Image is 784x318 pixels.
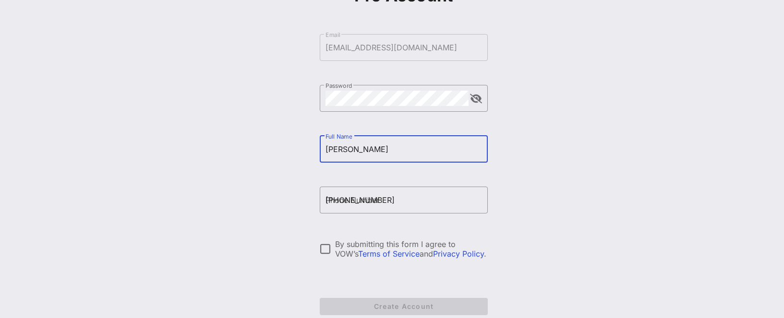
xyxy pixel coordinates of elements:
[326,82,352,89] label: Password
[326,31,340,38] label: Email
[326,133,352,140] label: Full Name
[326,141,482,157] input: Full Name
[433,249,484,259] a: Privacy Policy
[335,239,488,259] div: By submitting this form I agree to VOW’s and .
[358,249,420,259] a: Terms of Service
[470,94,482,104] button: append icon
